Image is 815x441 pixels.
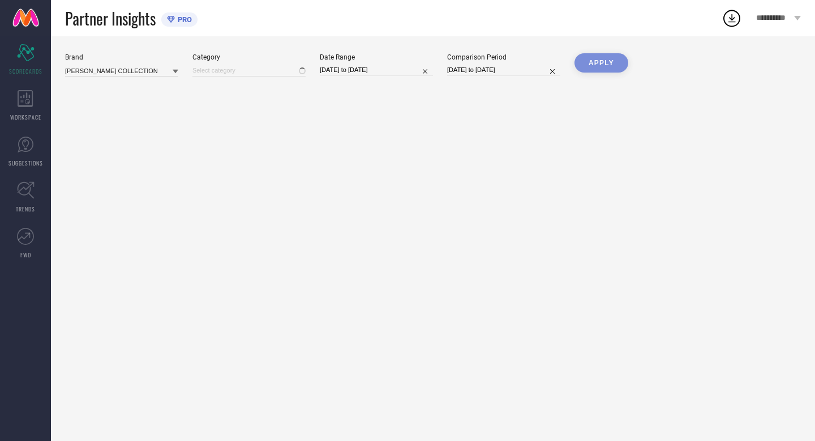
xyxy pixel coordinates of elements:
[16,205,35,213] span: TRENDS
[192,53,306,61] div: Category
[9,67,42,75] span: SCORECARDS
[320,64,433,76] input: Select date range
[8,159,43,167] span: SUGGESTIONS
[320,53,433,61] div: Date Range
[20,251,31,259] span: FWD
[175,15,192,24] span: PRO
[65,53,178,61] div: Brand
[65,7,156,30] span: Partner Insights
[447,53,560,61] div: Comparison Period
[447,64,560,76] input: Select comparison period
[10,113,41,121] span: WORKSPACE
[722,8,742,28] div: Open download list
